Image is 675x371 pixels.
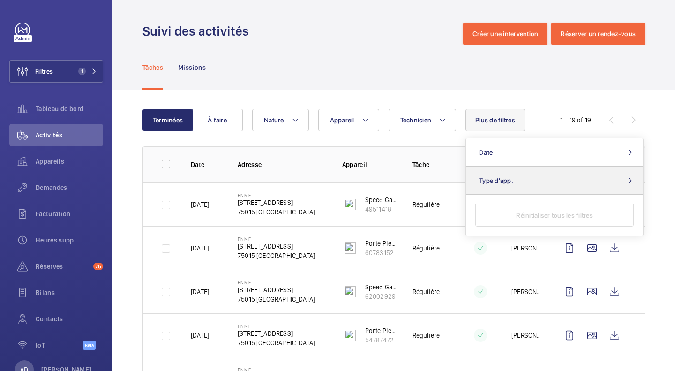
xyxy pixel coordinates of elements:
[36,209,103,219] span: Facturation
[36,104,103,114] span: Tableau de bord
[365,326,397,335] p: Porte Piétonne Entrée (intérieure)
[36,314,103,324] span: Contacts
[466,138,643,167] button: Date
[178,63,206,72] p: Missions
[36,262,90,271] span: Réserves
[238,236,315,242] p: FNMF
[479,149,493,156] span: Date
[412,243,440,253] p: Régulière
[191,243,209,253] p: [DATE]
[238,323,315,329] p: FNMF
[238,192,315,198] p: FNMF
[142,23,255,40] h1: Suivi des activités
[345,199,356,210] img: speed_gate.svg
[36,130,103,140] span: Activités
[412,160,450,169] p: Tâche
[191,287,209,296] p: [DATE]
[511,243,543,253] p: [PERSON_NAME]
[238,295,315,304] p: 75015 [GEOGRAPHIC_DATA]
[238,160,327,169] p: Adresse
[365,248,397,257] p: 60783152
[35,67,53,76] span: Filtres
[412,287,440,296] p: Régulière
[412,200,440,209] p: Régulière
[36,341,83,350] span: IoT
[400,116,432,124] span: Technicien
[192,109,243,131] button: À faire
[191,331,209,340] p: [DATE]
[511,331,543,340] p: [PERSON_NAME]
[412,331,440,340] p: Régulière
[238,242,315,251] p: [STREET_ADDRESS]
[238,280,315,285] p: FNMF
[238,198,315,207] p: [STREET_ADDRESS]
[342,160,397,169] p: Appareil
[365,282,397,292] p: Speed Gate Gauche
[238,207,315,217] p: 75015 [GEOGRAPHIC_DATA]
[191,200,209,209] p: [DATE]
[238,329,315,338] p: [STREET_ADDRESS]
[365,292,397,301] p: 62002929
[345,286,356,297] img: speed_gate.svg
[142,63,163,72] p: Tâches
[475,116,515,124] span: Plus de filtres
[560,115,591,125] div: 1 – 19 of 19
[9,60,103,83] button: Filtres1
[365,239,397,248] p: Porte Piétonne Entrée (extérieure)
[466,167,643,195] button: Type d'app.
[389,109,457,131] button: Technicien
[465,160,496,169] p: Respect délai
[465,109,525,131] button: Plus de filtres
[511,287,543,296] p: [PERSON_NAME]
[252,109,309,131] button: Nature
[479,177,513,184] span: Type d'app.
[36,157,103,166] span: Appareils
[264,116,284,124] span: Nature
[142,109,193,131] button: Terminées
[463,23,548,45] button: Créer une intervention
[345,242,356,254] img: sliding_pedestrian_door.svg
[191,160,223,169] p: Date
[238,338,315,348] p: 75015 [GEOGRAPHIC_DATA]
[365,204,397,214] p: 49511418
[83,341,96,350] span: Beta
[36,183,103,192] span: Demandes
[475,204,634,227] button: Réinitialiser tous les filtres
[238,285,315,295] p: [STREET_ADDRESS]
[36,288,103,297] span: Bilans
[78,68,86,75] span: 1
[551,23,645,45] button: Réserver un rendez-vous
[365,195,397,204] p: Speed Gate Milieu
[238,251,315,260] p: 75015 [GEOGRAPHIC_DATA]
[93,263,103,270] span: 75
[330,116,354,124] span: Appareil
[36,235,103,245] span: Heures supp.
[345,330,356,341] img: sliding_pedestrian_door.svg
[365,335,397,345] p: 54787472
[318,109,379,131] button: Appareil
